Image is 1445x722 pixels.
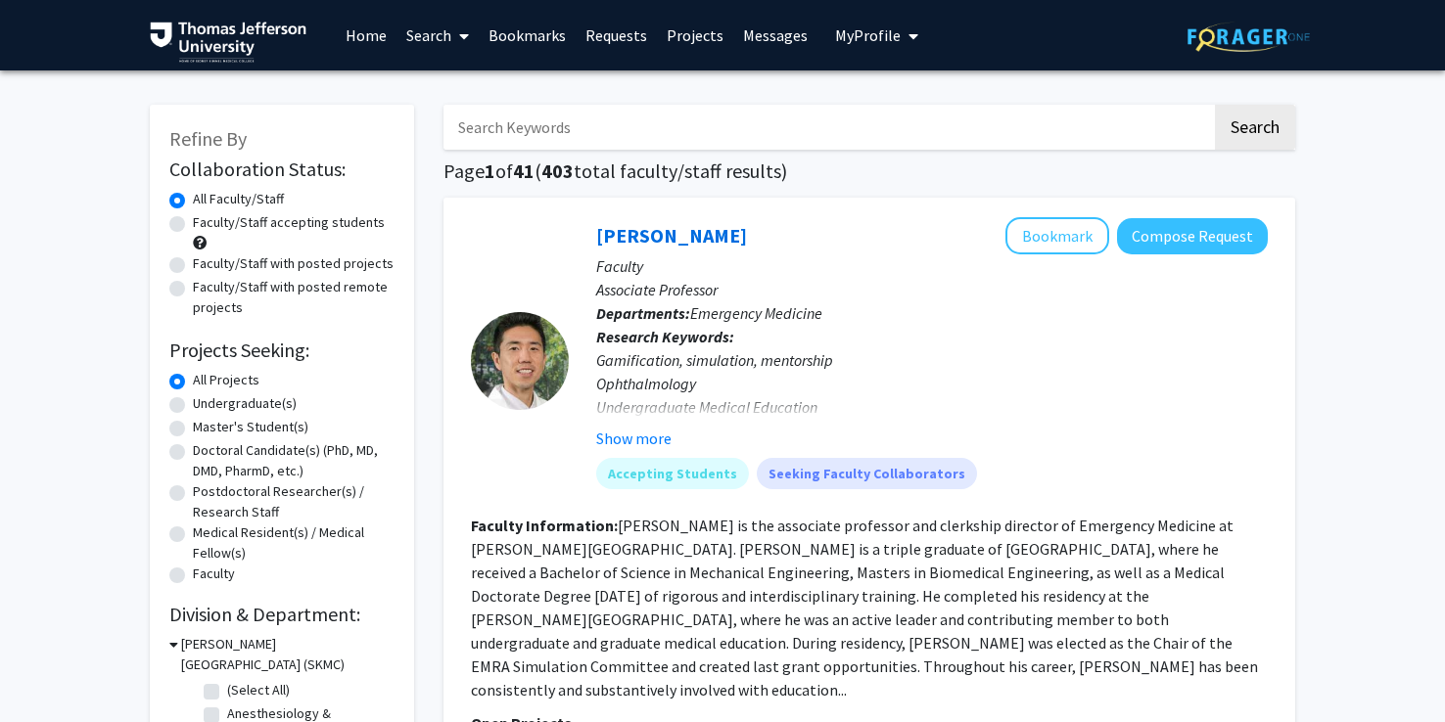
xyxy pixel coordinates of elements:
[227,680,290,700] label: (Select All)
[169,126,247,151] span: Refine By
[835,25,901,45] span: My Profile
[193,277,395,318] label: Faculty/Staff with posted remote projects
[193,481,395,522] label: Postdoctoral Researcher(s) / Research Staff
[690,303,822,323] span: Emergency Medicine
[596,278,1268,301] p: Associate Professor
[596,348,1268,442] div: Gamification, simulation, mentorship Ophthalmology Undergraduate Medical Education Volunteer clinics
[193,370,259,390] label: All Projects
[193,417,308,437] label: Master's Student(s)
[443,105,1212,150] input: Search Keywords
[596,303,690,323] b: Departments:
[596,427,672,450] button: Show more
[733,1,817,69] a: Messages
[1188,22,1310,52] img: ForagerOne Logo
[193,189,284,209] label: All Faculty/Staff
[193,440,395,481] label: Doctoral Candidate(s) (PhD, MD, DMD, PharmD, etc.)
[150,22,306,63] img: Thomas Jefferson University Logo
[596,327,734,346] b: Research Keywords:
[596,254,1268,278] p: Faculty
[471,516,1258,699] fg-read-more: [PERSON_NAME] is the associate professor and clerkship director of Emergency Medicine at [PERSON_...
[193,564,235,584] label: Faculty
[169,603,395,626] h2: Division & Department:
[336,1,396,69] a: Home
[1005,217,1109,254] button: Add Xiao Chi Zhang to Bookmarks
[541,158,574,183] span: 403
[1117,218,1268,254] button: Compose Request to Xiao Chi Zhang
[169,338,395,362] h2: Projects Seeking:
[1215,105,1295,150] button: Search
[485,158,495,183] span: 1
[596,458,749,489] mat-chip: Accepting Students
[193,393,297,414] label: Undergraduate(s)
[479,1,576,69] a: Bookmarks
[181,634,395,675] h3: [PERSON_NAME][GEOGRAPHIC_DATA] (SKMC)
[576,1,657,69] a: Requests
[193,212,385,233] label: Faculty/Staff accepting students
[396,1,479,69] a: Search
[471,516,618,535] b: Faculty Information:
[443,159,1295,183] h1: Page of ( total faculty/staff results)
[657,1,733,69] a: Projects
[169,158,395,181] h2: Collaboration Status:
[193,253,394,274] label: Faculty/Staff with posted projects
[757,458,977,489] mat-chip: Seeking Faculty Collaborators
[596,223,747,248] a: [PERSON_NAME]
[513,158,535,183] span: 41
[193,522,395,564] label: Medical Resident(s) / Medical Fellow(s)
